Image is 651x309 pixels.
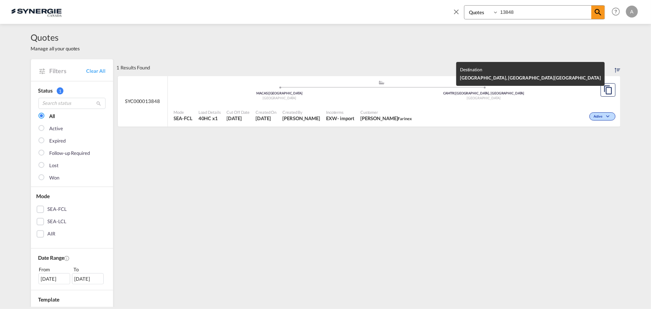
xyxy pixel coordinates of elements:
[326,109,354,115] span: Incoterms
[38,296,59,303] span: Template
[174,115,193,122] span: SEA-FCL
[377,81,386,84] md-icon: assets/icons/custom/ship-fill.svg
[50,113,55,120] div: All
[326,115,354,122] div: EXW import
[31,45,80,52] span: Manage all your quotes
[38,255,64,261] span: Date Range
[601,83,616,97] button: Copy Quote
[591,6,605,19] span: icon-magnify
[615,59,620,76] div: Sort by: Created On
[360,115,412,122] span: CHLOE NERON-GERVAIS Farinex
[452,5,464,23] span: icon-close
[38,98,106,109] input: Search status
[626,6,638,18] div: A
[263,96,296,100] span: [GEOGRAPHIC_DATA]
[37,206,107,213] md-checkbox: SEA-FCL
[48,206,67,213] div: SEA-FCL
[452,7,460,16] md-icon: icon-close
[86,68,105,74] a: Clear All
[50,67,87,75] span: Filters
[50,137,66,145] div: Expired
[227,115,250,122] span: 6 Aug 2025
[610,5,622,18] span: Help
[398,116,412,121] span: Farinex
[498,6,591,19] input: Enter Quotation Number
[50,162,59,169] div: Lost
[73,266,106,273] div: To
[198,109,221,115] span: Load Details
[460,74,601,82] div: [GEOGRAPHIC_DATA], [GEOGRAPHIC_DATA]
[117,59,150,76] div: 1 Results Found
[48,230,56,238] div: AIR
[605,115,614,119] md-icon: icon-chevron-down
[57,87,63,94] span: 1
[604,85,613,94] md-icon: assets/icons/custom/copyQuote.svg
[594,8,603,17] md-icon: icon-magnify
[256,115,276,122] span: 6 Aug 2025
[38,266,71,273] div: From
[443,91,525,95] span: CAMTR [GEOGRAPHIC_DATA], [GEOGRAPHIC_DATA]
[282,115,320,122] span: Adriana Groposila
[268,91,269,95] span: |
[37,218,107,225] md-checkbox: SEA-LCL
[460,66,601,74] div: Destination
[326,115,337,122] div: EXW
[256,91,303,95] span: MACAS [GEOGRAPHIC_DATA]
[11,3,62,20] img: 1f56c880d42311ef80fc7dca854c8e59.png
[37,193,50,199] span: Mode
[38,87,106,94] div: Status 1
[256,109,276,115] span: Created On
[589,112,615,121] div: Change Status Here
[48,218,66,225] div: SEA-LCL
[31,31,80,43] span: Quotes
[50,174,60,182] div: Won
[454,91,456,95] span: |
[38,273,70,284] div: [DATE]
[96,101,102,106] md-icon: icon-magnify
[610,5,626,19] div: Help
[64,255,70,261] md-icon: Created On
[174,109,193,115] span: Mode
[467,96,501,100] span: [GEOGRAPHIC_DATA]
[282,109,320,115] span: Created By
[227,109,250,115] span: Cut Off Date
[118,76,620,127] div: SYC000013848 assets/icons/custom/ship-fill.svgassets/icons/custom/roll-o-plane.svgOriginCasablanc...
[50,150,90,157] div: Follow-up Required
[38,266,106,284] span: From To [DATE][DATE]
[125,98,160,104] span: SYC000013848
[555,75,601,81] span: [GEOGRAPHIC_DATA]
[37,230,107,238] md-checkbox: AIR
[50,125,63,132] div: Active
[72,273,104,284] div: [DATE]
[337,115,354,122] div: - import
[38,87,53,94] span: Status
[198,115,221,122] span: 40HC x 1
[360,109,412,115] span: Customer
[594,114,604,119] span: Active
